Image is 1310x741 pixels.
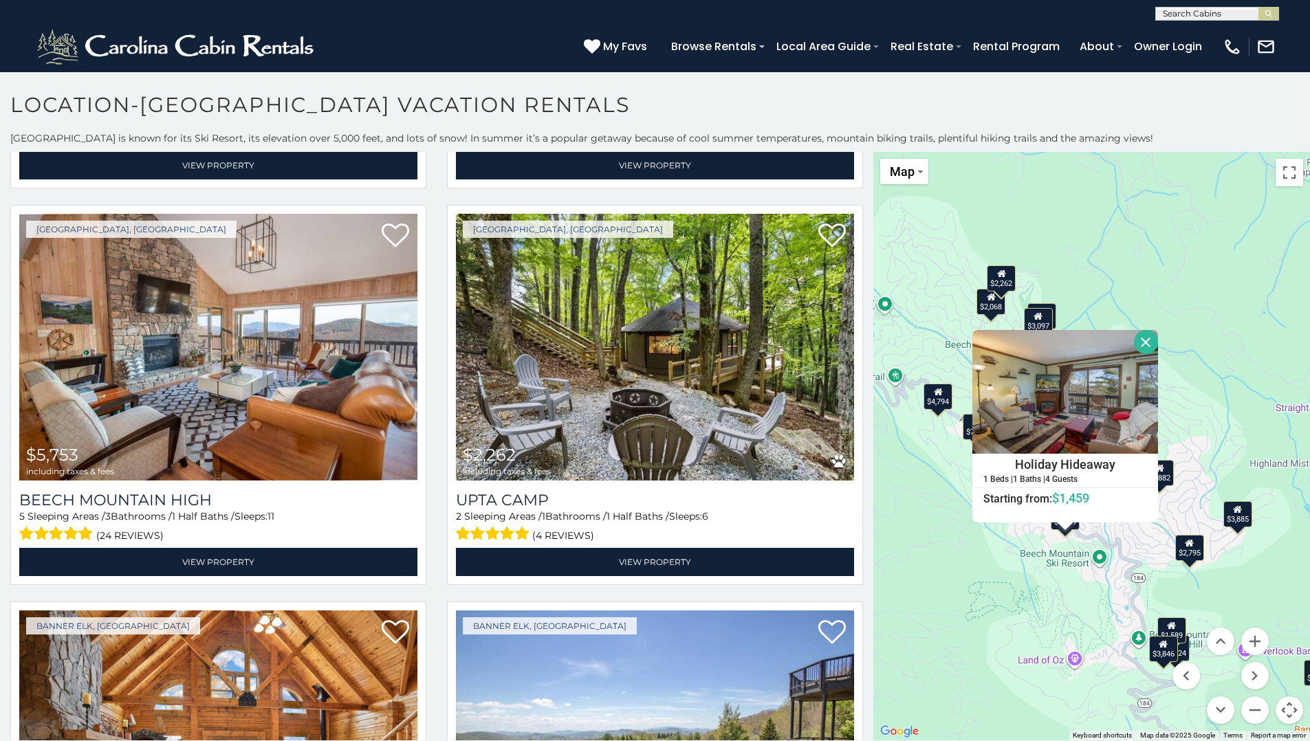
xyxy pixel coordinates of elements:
[1134,330,1158,354] button: Close
[382,222,409,251] a: Add to favorites
[1207,628,1234,655] button: Move up
[456,491,854,509] a: Upta Camp
[1223,501,1252,527] div: $3,885
[1241,628,1269,655] button: Zoom in
[1146,460,1175,486] div: $2,882
[924,384,953,410] div: $4,794
[603,38,647,55] span: My Favs
[456,509,854,544] div: Sleeping Areas / Bathrooms / Sleeps:
[19,214,417,480] a: Beech Mountain High $5,753 including taxes & fees
[268,510,274,522] span: 11
[1073,731,1132,740] button: Keyboard shortcuts
[19,214,417,480] img: Beech Mountain High
[702,510,708,522] span: 6
[1175,535,1204,561] div: $2,795
[26,617,200,634] a: Banner Elk, [GEOGRAPHIC_DATA]
[19,151,417,179] a: View Property
[463,445,516,465] span: $2,262
[105,510,111,522] span: 3
[456,548,854,576] a: View Property
[1028,303,1057,329] div: $5,753
[983,475,1013,484] h5: 1 Beds |
[19,548,417,576] a: View Property
[664,34,763,58] a: Browse Rentals
[96,527,164,544] span: (24 reviews)
[172,510,234,522] span: 1 Half Baths /
[463,467,551,476] span: including taxes & fees
[456,151,854,179] a: View Property
[966,34,1067,58] a: Rental Program
[542,510,545,522] span: 1
[987,265,1016,291] div: $2,262
[890,164,915,179] span: Map
[1140,731,1215,739] span: Map data ©2025 Google
[973,454,1157,475] h4: Holiday Hideaway
[607,510,669,522] span: 1 Half Baths /
[26,221,237,238] a: [GEOGRAPHIC_DATA], [GEOGRAPHIC_DATA]
[972,454,1158,506] a: Holiday Hideaway 1 Beds | 1 Baths | 4 Guests Starting from:$1,459
[382,619,409,648] a: Add to favorites
[456,214,854,480] a: Upta Camp $2,262 including taxes & fees
[1241,696,1269,724] button: Zoom out
[769,34,877,58] a: Local Area Guide
[1149,636,1178,662] div: $3,846
[19,510,25,522] span: 5
[1223,37,1242,56] img: phone-regular-white.png
[973,491,1157,505] h6: Starting from:
[1276,159,1303,186] button: Toggle fullscreen view
[19,509,417,544] div: Sleeping Areas / Bathrooms / Sleeps:
[1172,662,1200,689] button: Move left
[1013,475,1045,484] h5: 1 Baths |
[877,722,922,740] a: Open this area in Google Maps (opens a new window)
[1024,308,1053,334] div: $3,097
[19,491,417,509] a: Beech Mountain High
[34,26,320,67] img: White-1-2.png
[456,510,461,522] span: 2
[880,159,928,184] button: Change map style
[963,414,992,440] div: $7,023
[972,330,1158,454] img: Holiday Hideaway
[26,467,114,476] span: including taxes & fees
[1223,731,1243,739] a: Terms
[1073,34,1121,58] a: About
[463,617,637,634] a: Banner Elk, [GEOGRAPHIC_DATA]
[818,222,846,251] a: Add to favorites
[456,214,854,480] img: Upta Camp
[1207,696,1234,724] button: Move down
[463,221,673,238] a: [GEOGRAPHIC_DATA], [GEOGRAPHIC_DATA]
[1045,475,1078,484] h5: 4 Guests
[584,38,651,56] a: My Favs
[1157,617,1186,643] div: $1,589
[977,289,1006,315] div: $2,068
[1276,696,1303,724] button: Map camera controls
[1127,34,1209,58] a: Owner Login
[877,722,922,740] img: Google
[1052,491,1089,505] span: $1,459
[884,34,960,58] a: Real Estate
[1241,662,1269,689] button: Move right
[1256,37,1276,56] img: mail-regular-white.png
[532,527,594,544] span: (4 reviews)
[1251,731,1306,739] a: Report a map error
[26,445,78,465] span: $5,753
